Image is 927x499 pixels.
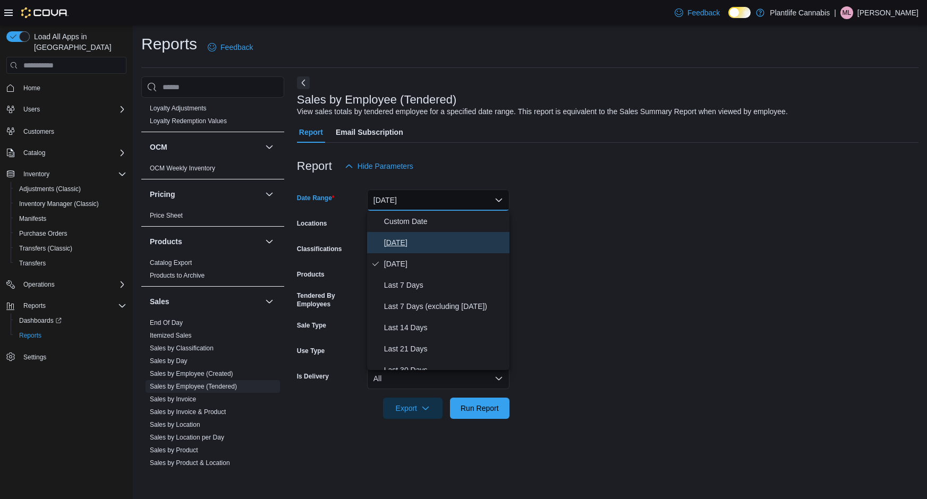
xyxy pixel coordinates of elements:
button: Home [2,80,131,96]
div: Pricing [141,209,284,226]
span: Sales by Location [150,420,200,429]
span: Customers [23,127,54,136]
h3: Sales by Employee (Tendered) [297,93,457,106]
button: Hide Parameters [341,156,418,177]
span: Transfers (Classic) [19,244,72,253]
span: Adjustments (Classic) [15,183,126,195]
span: Sales by Employee (Tendered) [150,382,237,391]
span: Transfers [15,257,126,270]
a: Customers [19,125,58,138]
span: Reports [23,302,46,310]
label: Classifications [297,245,342,253]
a: Sales by Day [150,357,188,365]
button: Users [19,103,44,116]
span: Feedback [687,7,720,18]
button: Run Report [450,398,509,419]
div: OCM [141,162,284,179]
span: Sales by Invoice [150,395,196,403]
a: Adjustments (Classic) [15,183,85,195]
button: Settings [2,349,131,365]
span: [DATE] [384,257,505,270]
span: Dashboards [15,314,126,327]
span: Sales by Day [150,357,188,365]
span: Manifests [15,212,126,225]
h1: Reports [141,33,197,55]
span: Inventory [19,168,126,180]
button: Export [383,398,443,419]
a: Feedback [203,37,257,58]
span: Operations [23,280,55,289]
a: Price Sheet [150,212,183,219]
button: Manifests [11,211,131,226]
a: Transfers [15,257,50,270]
span: Operations [19,278,126,291]
h3: Sales [150,296,169,307]
button: Sales [263,295,276,308]
input: Dark Mode [728,7,751,18]
button: Adjustments (Classic) [11,182,131,196]
span: Adjustments (Classic) [19,185,81,193]
span: Report [299,122,323,143]
span: Last 21 Days [384,342,505,355]
label: Sale Type [297,321,326,330]
a: Dashboards [15,314,66,327]
span: Inventory [23,170,49,178]
a: OCM Weekly Inventory [150,165,215,172]
span: Reports [15,329,126,342]
span: Price Sheet [150,211,183,220]
p: Plantlife Cannabis [770,6,830,19]
a: Sales by Product [150,446,198,454]
a: Sales by Employee (Created) [150,370,233,377]
span: Settings [23,353,46,362]
button: Reports [19,299,50,312]
a: Products to Archive [150,272,205,279]
span: Hide Parameters [358,161,413,171]
h3: Products [150,236,182,247]
span: Purchase Orders [19,229,67,238]
a: Itemized Sales [150,332,192,339]
a: Sales by Employee (Tendered) [150,383,237,390]
p: | [834,6,836,19]
span: [DATE] [384,236,505,249]
span: Inventory Manager (Classic) [19,200,99,208]
a: Sales by Location per Day [150,434,224,441]
span: Dashboards [19,316,62,325]
span: Home [19,81,126,94]
a: Transfers (Classic) [15,242,76,255]
span: Home [23,84,40,92]
button: Catalog [19,147,49,159]
span: Sales by Product & Location per Day [150,471,254,480]
button: Users [2,102,131,117]
span: Feedback [220,42,253,53]
button: Reports [11,328,131,343]
button: Inventory [2,167,131,182]
button: Sales [150,296,261,307]
a: Loyalty Redemption Values [150,117,227,125]
a: End Of Day [150,319,183,326]
div: Loyalty [141,102,284,132]
nav: Complex example [6,76,126,392]
button: Pricing [263,188,276,201]
span: ML [843,6,852,19]
span: Transfers (Classic) [15,242,126,255]
span: Transfers [19,259,46,268]
button: Reports [2,298,131,313]
span: Products to Archive [150,271,205,280]
h3: OCM [150,142,167,152]
button: Purchase Orders [11,226,131,241]
span: Last 14 Days [384,321,505,334]
div: View sales totals by tendered employee for a specified date range. This report is equivalent to t... [297,106,788,117]
label: Products [297,270,325,279]
button: All [367,368,509,389]
span: Export [389,398,436,419]
span: Inventory Manager (Classic) [15,197,126,210]
a: Home [19,82,45,94]
a: Sales by Invoice & Product [150,408,226,416]
button: Inventory [19,168,54,180]
h3: Pricing [150,189,175,200]
span: Email Subscription [336,122,403,143]
a: Sales by Invoice [150,395,196,403]
a: Loyalty Adjustments [150,105,207,112]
